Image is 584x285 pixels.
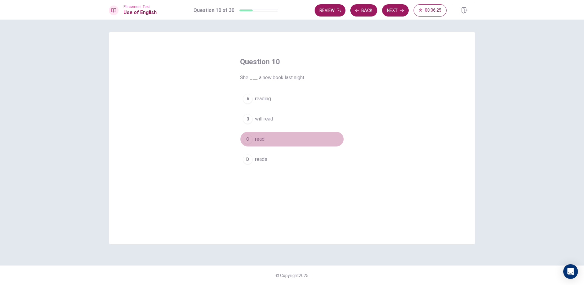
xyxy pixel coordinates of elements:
button: Review [315,4,345,17]
h4: Question 10 [240,57,344,67]
button: Bwill read [240,111,344,127]
div: Open Intercom Messenger [563,264,578,279]
h1: Question 10 of 30 [193,7,234,14]
div: D [243,154,253,164]
div: B [243,114,253,124]
span: 00:06:25 [425,8,441,13]
span: Placement Test [123,5,157,9]
div: C [243,134,253,144]
span: © Copyright 2025 [276,273,308,278]
button: 00:06:25 [414,4,447,17]
button: Next [382,4,409,17]
button: Back [350,4,377,17]
div: A [243,94,253,104]
h1: Use of English [123,9,157,16]
span: read [255,135,265,143]
span: reads [255,156,267,163]
button: Dreads [240,152,344,167]
span: will read [255,115,273,123]
button: Cread [240,131,344,147]
button: Areading [240,91,344,106]
span: She ___ a new book last night. [240,74,344,81]
span: reading [255,95,271,102]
